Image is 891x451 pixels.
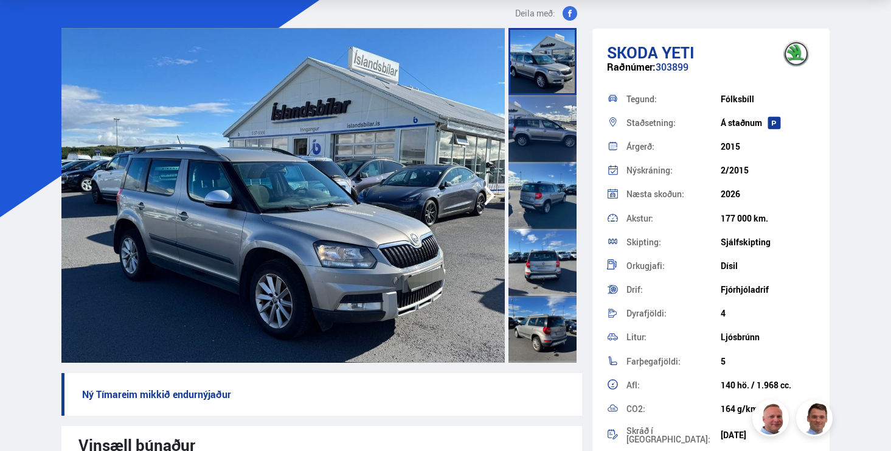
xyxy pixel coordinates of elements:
img: 3611582.jpeg [61,28,505,363]
div: Farþegafjöldi: [626,357,721,366]
div: Skipting: [626,238,721,246]
span: Yeti [662,41,695,63]
button: Deila með: [510,6,582,21]
div: Sjálfskipting [721,237,815,247]
div: [DATE] [721,430,815,440]
div: Skráð í [GEOGRAPHIC_DATA]: [626,427,721,444]
div: 2026 [721,189,815,199]
img: FbJEzSuNWCJXmdc-.webp [798,402,834,438]
span: Raðnúmer: [607,60,656,74]
div: Næsta skoðun: [626,190,721,198]
div: Fjórhjóladrif [721,285,815,295]
div: Árgerð: [626,142,721,151]
div: Á staðnum [721,118,815,128]
div: Nýskráning: [626,166,721,175]
div: Litur: [626,333,721,341]
div: CO2: [626,405,721,413]
div: 2/2015 [721,166,815,175]
div: Ljósbrúnn [721,332,815,342]
button: Opna LiveChat spjallviðmót [10,5,46,41]
div: Tegund: [626,95,721,103]
div: Staðsetning: [626,119,721,127]
img: siFngHWaQ9KaOqBr.png [754,402,791,438]
div: 5 [721,357,815,366]
p: Ný Tímareim mikkið endurnýjaður [61,373,583,416]
span: Skoda [607,41,658,63]
div: 177 000 km. [721,214,815,223]
div: Fólksbíll [721,94,815,104]
div: Dísil [721,261,815,271]
span: Deila með: [515,6,555,21]
div: 140 hö. / 1.968 cc. [721,380,815,390]
div: Orkugjafi: [626,262,721,270]
img: brand logo [772,35,820,72]
div: Drif: [626,285,721,294]
div: 4 [721,309,815,318]
div: Dyrafjöldi: [626,309,721,318]
div: 303899 [607,61,815,85]
div: Afl: [626,381,721,390]
div: 2015 [721,142,815,152]
div: 164 g/km [721,404,815,414]
div: Akstur: [626,214,721,223]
